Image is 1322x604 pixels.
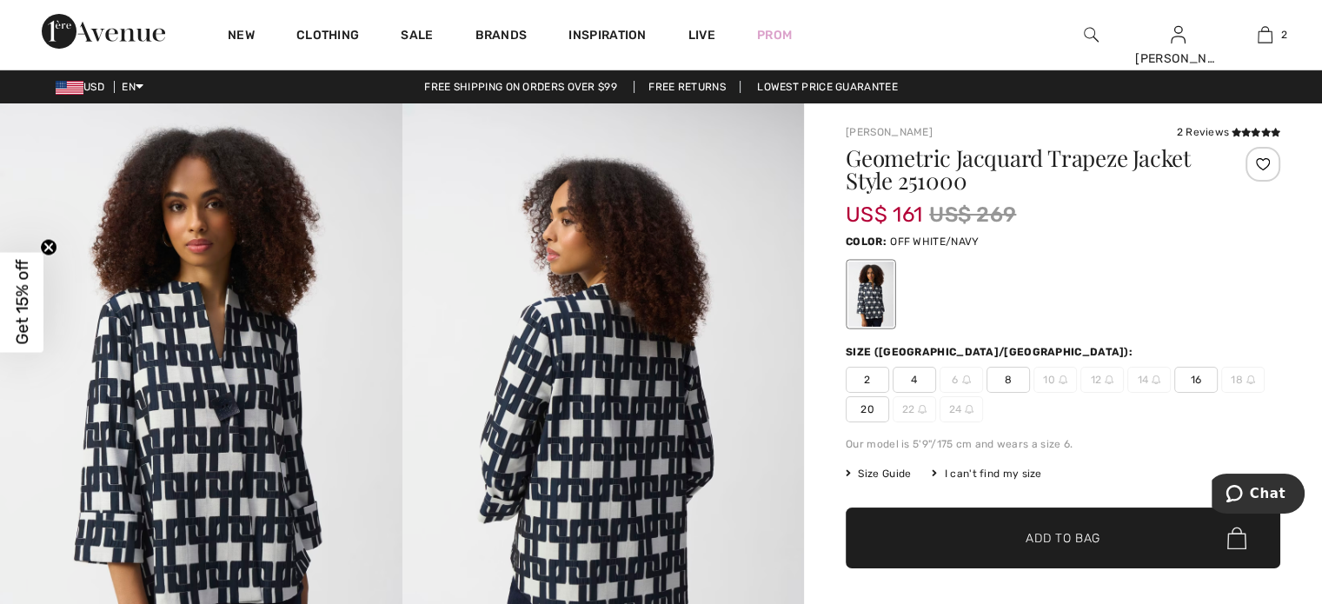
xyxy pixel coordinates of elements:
img: ring-m.svg [962,375,971,384]
span: 4 [893,367,936,393]
span: US$ 161 [846,185,922,227]
img: ring-m.svg [1105,375,1113,384]
span: Inspiration [568,28,646,46]
a: 2 [1222,24,1307,45]
a: Free Returns [634,81,741,93]
span: Add to Bag [1026,529,1100,548]
button: Add to Bag [846,508,1280,568]
span: Size Guide [846,466,911,481]
a: Prom [757,26,792,44]
span: 2 [1281,27,1287,43]
h1: Geometric Jacquard Trapeze Jacket Style 251000 [846,147,1208,192]
img: Bag.svg [1227,527,1246,549]
span: 12 [1080,367,1124,393]
img: My Info [1171,24,1186,45]
span: USD [56,81,111,93]
img: US Dollar [56,81,83,95]
span: EN [122,81,143,93]
a: [PERSON_NAME] [846,126,933,138]
span: 18 [1221,367,1265,393]
img: search the website [1084,24,1099,45]
span: US$ 269 [929,199,1016,230]
img: 1ère Avenue [42,14,165,49]
div: [PERSON_NAME] [1135,50,1220,68]
img: ring-m.svg [965,405,973,414]
span: 10 [1033,367,1077,393]
a: New [228,28,255,46]
div: I can't find my size [932,466,1041,481]
div: Our model is 5'9"/175 cm and wears a size 6. [846,436,1280,452]
img: ring-m.svg [1152,375,1160,384]
iframe: Opens a widget where you can chat to one of our agents [1212,474,1305,517]
img: ring-m.svg [1246,375,1255,384]
a: Lowest Price Guarantee [743,81,912,93]
a: Clothing [296,28,359,46]
span: 6 [940,367,983,393]
span: 24 [940,396,983,422]
span: Color: [846,236,887,248]
span: OFF WHITE/NAVY [890,236,979,248]
a: Sign In [1171,26,1186,43]
a: Sale [401,28,433,46]
span: 8 [987,367,1030,393]
a: Live [688,26,715,44]
div: Size ([GEOGRAPHIC_DATA]/[GEOGRAPHIC_DATA]): [846,344,1136,360]
img: ring-m.svg [1059,375,1067,384]
a: Brands [475,28,528,46]
span: 22 [893,396,936,422]
span: Get 15% off [12,260,32,345]
div: 2 Reviews [1176,124,1280,140]
div: OFF WHITE/NAVY [848,262,894,327]
button: Close teaser [40,238,57,256]
img: ring-m.svg [918,405,927,414]
a: Free shipping on orders over $99 [410,81,631,93]
img: My Bag [1258,24,1272,45]
span: 14 [1127,367,1171,393]
span: 2 [846,367,889,393]
span: 16 [1174,367,1218,393]
span: 20 [846,396,889,422]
